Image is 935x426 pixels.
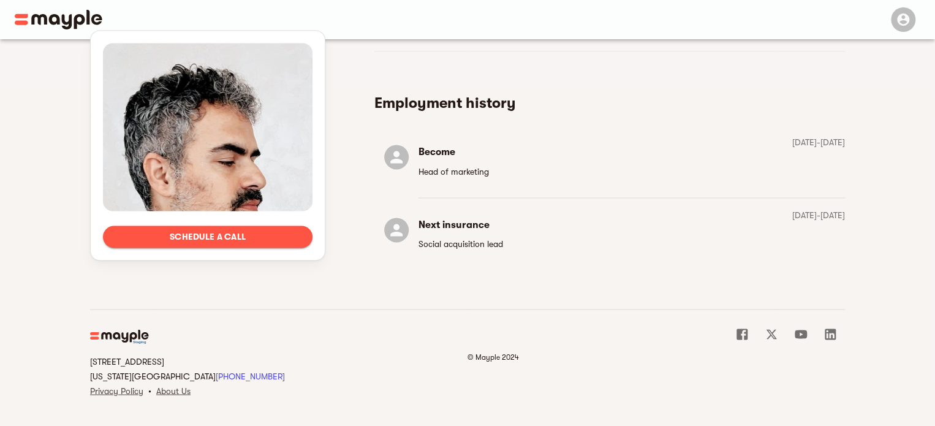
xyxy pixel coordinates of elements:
[216,371,285,381] a: [PHONE_NUMBER]
[792,208,845,223] p: [DATE] - [DATE]
[418,216,503,234] h6: Next insurance
[148,386,151,395] span: •
[418,164,489,179] p: Head of marketing
[90,386,143,395] a: Privacy Policy
[90,354,468,383] h6: [STREET_ADDRESS] [US_STATE][GEOGRAPHIC_DATA]
[884,13,920,23] span: Menu
[90,329,150,344] img: Main logo
[418,237,503,251] p: Social acquisition lead
[374,93,835,113] h5: Employment history
[468,352,519,361] span: © Mayple 2024
[103,225,312,247] button: Schedule a call
[15,10,102,29] img: Main logo
[156,386,191,395] a: About Us
[715,284,935,426] iframe: Chat Widget
[792,135,845,150] p: [DATE] - [DATE]
[113,229,303,243] span: Schedule a call
[418,143,489,161] h6: Become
